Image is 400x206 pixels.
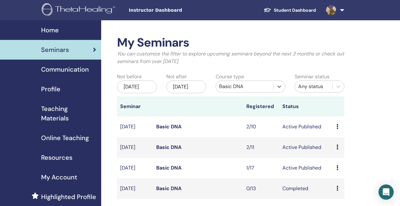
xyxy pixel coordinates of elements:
[166,73,187,80] label: Not after
[117,73,142,80] label: Not before
[156,164,182,171] a: Basic DNA
[279,137,333,158] td: Active Published
[117,80,157,93] div: [DATE]
[298,83,329,90] div: Any status
[117,96,153,117] th: Seminar
[117,137,153,158] td: [DATE]
[117,158,153,178] td: [DATE]
[243,137,279,158] td: 2/11
[166,80,206,93] div: [DATE]
[378,184,394,200] div: Open Intercom Messenger
[117,50,344,65] p: You can customize the filter to explore upcoming seminars beyond the next 3 months or check out s...
[326,5,336,15] img: default.jpg
[41,133,89,143] span: Online Teaching
[41,153,72,162] span: Resources
[264,7,271,13] img: graduation-cap-white.svg
[279,96,333,117] th: Status
[243,117,279,137] td: 2/10
[243,158,279,178] td: 1/17
[279,158,333,178] td: Active Published
[41,45,69,55] span: Seminars
[41,25,59,35] span: Home
[42,3,117,17] img: logo.png
[156,144,182,151] a: Basic DNA
[117,117,153,137] td: [DATE]
[219,83,270,90] div: Basic DNA
[41,84,60,94] span: Profile
[41,172,77,182] span: My Account
[279,117,333,137] td: Active Published
[295,73,329,80] label: Seminar status
[117,178,153,199] td: [DATE]
[156,123,182,130] a: Basic DNA
[41,104,96,123] span: Teaching Materials
[243,96,279,117] th: Registered
[117,35,344,50] h2: My Seminars
[279,178,333,199] td: Completed
[243,178,279,199] td: 0/13
[41,65,89,74] span: Communication
[259,4,321,16] a: Student Dashboard
[156,185,182,192] a: Basic DNA
[216,73,244,80] label: Course type
[41,192,96,202] span: Highlighted Profile
[129,7,224,14] span: Instructor Dashboard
